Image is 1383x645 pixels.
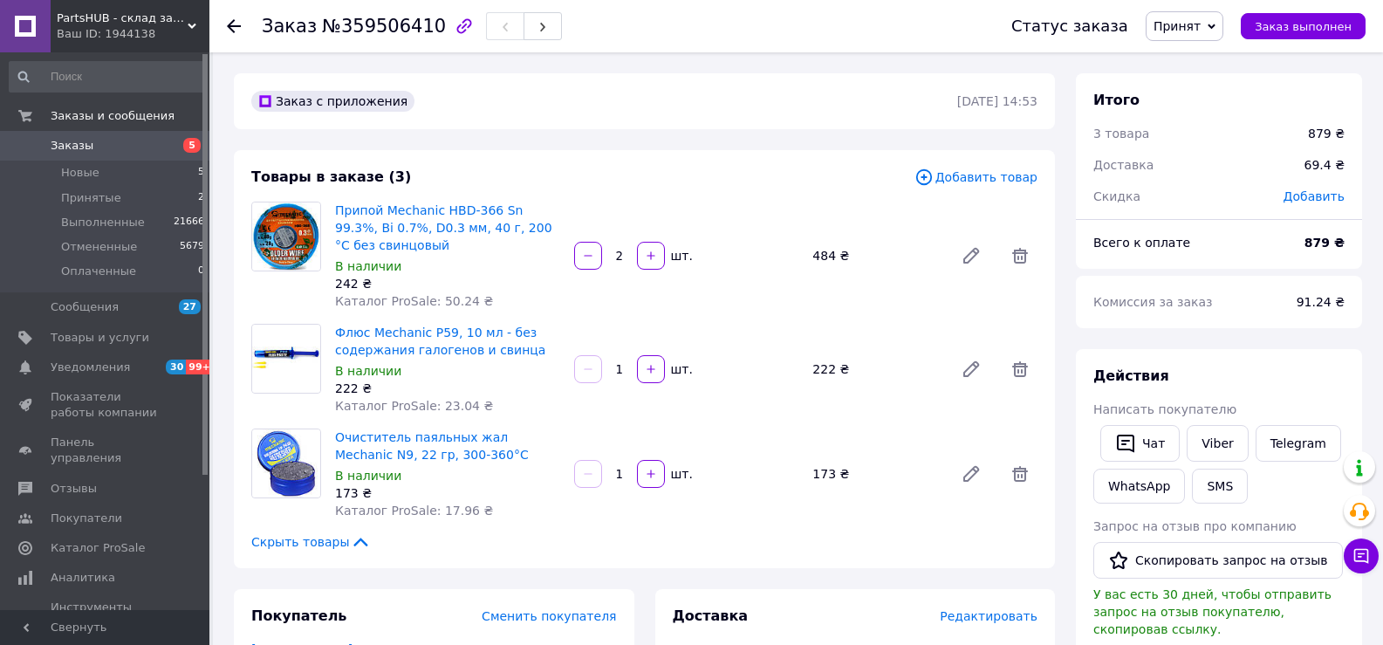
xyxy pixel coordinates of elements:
[1093,127,1149,141] span: 3 товара
[57,10,188,26] span: PartsHUB - склад запчастей для мобильных телефонов и планшетов в Харькове
[482,609,616,623] span: Сменить покупателя
[805,357,947,381] div: 222 ₴
[1304,236,1345,250] b: 879 ₴
[1093,189,1140,203] span: Скидка
[251,533,371,551] span: Скрыть товары
[1093,158,1154,172] span: Доставка
[227,17,241,35] div: Вернуться назад
[174,215,204,230] span: 21666
[198,264,204,279] span: 0
[957,94,1037,108] time: [DATE] 14:53
[51,108,175,124] span: Заказы и сообщения
[335,504,493,518] span: Каталог ProSale: 17.96 ₴
[667,360,695,378] div: шт.
[1093,402,1236,416] span: Написать покупателю
[667,465,695,483] div: шт.
[335,294,493,308] span: Каталог ProSale: 50.24 ₴
[335,326,545,357] a: Флюс Mechanic P59, 10 мл - без содержания галогенов и свинца
[252,429,320,497] img: Очиститель паяльных жал Mechanic N9, 22 гр, 300-360°C
[335,430,529,462] a: Очиститель паяльных жал Mechanic N9, 22 гр, 300-360°C
[805,462,947,486] div: 173 ₴
[1284,189,1345,203] span: Добавить
[1003,352,1037,387] span: Удалить
[198,190,204,206] span: 2
[335,275,560,292] div: 242 ₴
[954,352,989,387] a: Редактировать
[51,435,161,466] span: Панель управления
[1093,542,1343,579] button: Скопировать запрос на отзыв
[1256,425,1341,462] a: Telegram
[335,484,560,502] div: 173 ₴
[51,570,115,586] span: Аналитика
[1003,238,1037,273] span: Удалить
[914,168,1037,187] span: Добавить товар
[57,26,209,42] div: Ваш ID: 1944138
[335,364,401,378] span: В наличии
[61,165,99,181] span: Новые
[1241,13,1366,39] button: Заказ выполнен
[9,61,206,93] input: Поиск
[1154,19,1201,33] span: Принят
[1294,146,1355,184] div: 69.4 ₴
[1003,456,1037,491] span: Удалить
[251,168,411,185] span: Товары в заказе (3)
[1100,425,1180,462] button: Чат
[61,239,137,255] span: Отмененные
[335,469,401,483] span: В наличии
[51,540,145,556] span: Каталог ProSale
[1308,125,1345,142] div: 879 ₴
[51,600,161,631] span: Инструменты вебмастера и SEO
[51,138,93,154] span: Заказы
[61,215,145,230] span: Выполненные
[51,360,130,375] span: Уведомления
[179,299,201,314] span: 27
[61,190,121,206] span: Принятые
[1093,469,1185,504] a: WhatsApp
[51,299,119,315] span: Сообщения
[322,16,446,37] span: №359506410
[335,259,401,273] span: В наличии
[940,609,1037,623] span: Редактировать
[1093,236,1190,250] span: Всего к оплате
[51,511,122,526] span: Покупатели
[335,399,493,413] span: Каталог ProSale: 23.04 ₴
[1011,17,1128,35] div: Статус заказа
[1093,367,1169,384] span: Действия
[252,325,320,393] img: Флюс Mechanic P59, 10 мл - без содержания галогенов и свинца
[61,264,136,279] span: Оплаченные
[335,203,552,252] a: Припой Mechanic HBD-366 Sn 99.3%, Bi 0.7%, D0.3 мм, 40 г, 200 °C без свинцовый
[51,481,97,497] span: Отзывы
[251,91,414,112] div: Заказ с приложения
[1297,295,1345,309] span: 91.24 ₴
[1093,92,1140,108] span: Итого
[805,244,947,268] div: 484 ₴
[1255,20,1352,33] span: Заказ выполнен
[186,360,215,374] span: 99+
[667,247,695,264] div: шт.
[166,360,186,374] span: 30
[51,330,149,346] span: Товары и услуги
[1187,425,1248,462] a: Viber
[673,607,749,624] span: Доставка
[954,238,989,273] a: Редактировать
[1093,587,1332,636] span: У вас есть 30 дней, чтобы отправить запрос на отзыв покупателю, скопировав ссылку.
[183,138,201,153] span: 5
[251,607,346,624] span: Покупатель
[1192,469,1248,504] button: SMS
[1093,295,1213,309] span: Комиссия за заказ
[51,389,161,421] span: Показатели работы компании
[198,165,204,181] span: 5
[262,16,317,37] span: Заказ
[954,456,989,491] a: Редактировать
[180,239,204,255] span: 5679
[252,202,320,271] img: Припой Mechanic HBD-366 Sn 99.3%, Bi 0.7%, D0.3 мм, 40 г, 200 °C без свинцовый
[335,380,560,397] div: 222 ₴
[1344,539,1379,573] button: Чат с покупателем
[1093,519,1297,533] span: Запрос на отзыв про компанию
